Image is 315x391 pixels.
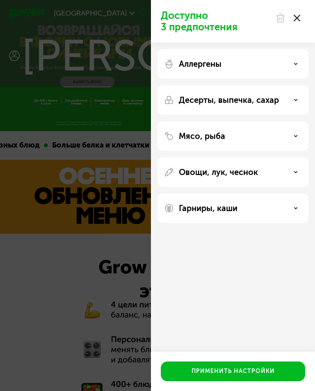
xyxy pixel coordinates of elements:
[161,361,305,381] button: Применить настройки
[179,167,258,177] p: Овощи, лук, чеснок
[192,367,275,375] div: Применить настройки
[179,95,279,105] p: Десерты, выпечка, сахар
[161,10,271,33] p: Доступно 3 предпочтения
[179,131,225,141] p: Мясо, рыба
[179,59,221,69] p: Аллергены
[179,203,237,213] p: Гарниры, каши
